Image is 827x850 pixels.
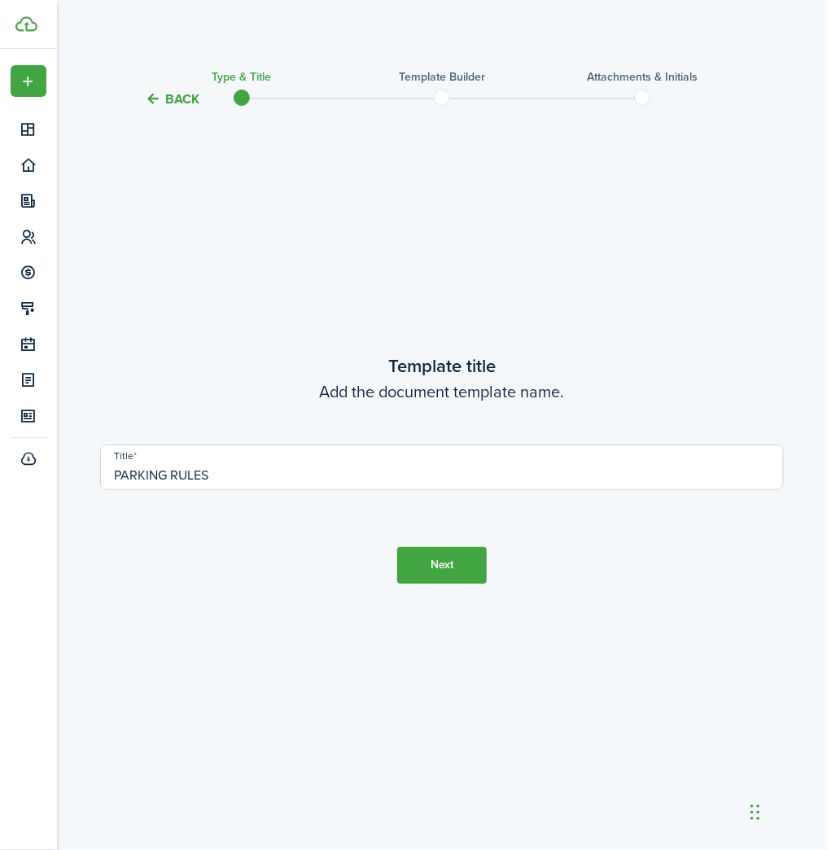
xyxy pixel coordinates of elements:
[212,68,272,85] h3: Type & Title
[399,68,485,85] h3: Template Builder
[100,379,784,404] wizard-step-header-description: Add the document template name.
[15,16,37,32] img: TenantCloud
[11,65,46,97] button: Open menu
[397,547,487,584] button: Next
[100,445,784,490] input: Enter the title
[100,353,784,379] wizard-step-header-title: Template title
[544,674,827,850] iframe: Chat Widget
[145,90,199,107] button: Back
[587,68,698,85] h3: Attachments & Initials
[750,788,760,837] div: Drag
